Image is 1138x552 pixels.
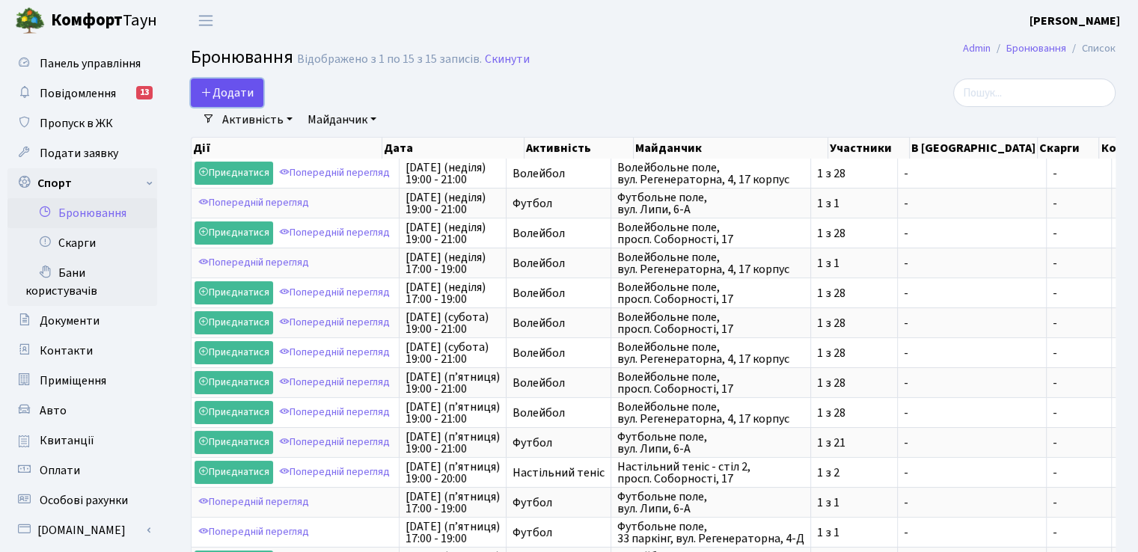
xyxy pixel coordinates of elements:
[191,44,293,70] span: Бронювання
[1006,40,1066,56] a: Бронювання
[195,521,313,544] a: Попередній перегляд
[297,52,482,67] div: Відображено з 1 по 15 з 15 записів.
[617,401,804,425] span: Волейбольне поле, вул. Регенераторна, 4, 17 корпус
[617,251,804,275] span: Волейбольне поле, вул. Регенераторна, 4, 17 корпус
[513,437,605,449] span: Футбол
[275,431,394,454] a: Попередній перегляд
[40,462,80,479] span: Оплати
[524,138,634,159] th: Активність
[513,287,605,299] span: Волейбол
[953,79,1116,107] input: Пошук...
[940,33,1138,64] nav: breadcrumb
[406,521,500,545] span: [DATE] (п’ятниця) 17:00 - 19:00
[485,52,530,67] a: Скинути
[1066,40,1116,57] li: Список
[513,317,605,329] span: Волейбол
[1053,527,1105,539] span: -
[406,341,500,365] span: [DATE] (субота) 19:00 - 21:00
[7,515,157,545] a: [DOMAIN_NAME]
[817,257,891,269] span: 1 з 1
[7,198,157,228] a: Бронювання
[817,168,891,180] span: 1 з 28
[1053,347,1105,359] span: -
[817,317,891,329] span: 1 з 28
[904,467,1040,479] span: -
[904,497,1040,509] span: -
[192,138,382,159] th: Дії
[1053,437,1105,449] span: -
[195,461,273,484] a: Приєднатися
[513,197,605,209] span: Футбол
[904,377,1040,389] span: -
[817,377,891,389] span: 1 з 28
[195,401,273,424] a: Приєднатися
[40,432,94,449] span: Квитанції
[7,396,157,426] a: Авто
[1038,138,1099,159] th: Скарги
[136,86,153,99] div: 13
[7,456,157,485] a: Оплати
[7,258,157,306] a: Бани користувачів
[617,491,804,515] span: Футбольне поле, вул. Липи, 6-А
[617,221,804,245] span: Волейбольне поле, просп. Соборності, 17
[1030,13,1120,29] b: [PERSON_NAME]
[406,371,500,395] span: [DATE] (п’ятниця) 19:00 - 21:00
[191,79,263,107] button: Додати
[406,491,500,515] span: [DATE] (п’ятниця) 17:00 - 19:00
[7,228,157,258] a: Скарги
[617,191,804,215] span: Футбольне поле, вул. Липи, 6-А
[513,168,605,180] span: Волейбол
[7,485,157,515] a: Особові рахунки
[7,426,157,456] a: Квитанції
[1053,467,1105,479] span: -
[406,191,500,215] span: [DATE] (неділя) 19:00 - 21:00
[1053,377,1105,389] span: -
[275,281,394,304] a: Попередній перегляд
[40,313,100,329] span: Документи
[7,366,157,396] a: Приміщення
[1053,227,1105,239] span: -
[40,372,106,389] span: Приміщення
[195,311,273,334] a: Приєднатися
[187,8,224,33] button: Переключити навігацію
[195,221,273,245] a: Приєднатися
[904,317,1040,329] span: -
[195,281,273,304] a: Приєднатися
[1053,257,1105,269] span: -
[7,49,157,79] a: Панель управління
[406,431,500,455] span: [DATE] (п’ятниця) 19:00 - 21:00
[817,227,891,239] span: 1 з 28
[382,138,524,159] th: Дата
[617,371,804,395] span: Волейбольне поле, просп. Соборності, 17
[1053,407,1105,419] span: -
[195,431,273,454] a: Приєднатися
[817,437,891,449] span: 1 з 21
[302,107,382,132] a: Майданчик
[40,343,93,359] span: Контакти
[195,162,273,185] a: Приєднатися
[634,138,828,159] th: Майданчик
[1053,497,1105,509] span: -
[406,251,500,275] span: [DATE] (неділя) 17:00 - 19:00
[275,341,394,364] a: Попередній перегляд
[40,85,116,102] span: Повідомлення
[275,162,394,185] a: Попередній перегляд
[195,341,273,364] a: Приєднатися
[40,55,141,72] span: Панель управління
[617,431,804,455] span: Футбольне поле, вул. Липи, 6-А
[817,497,891,509] span: 1 з 1
[904,407,1040,419] span: -
[617,311,804,335] span: Волейбольне поле, просп. Соборності, 17
[817,467,891,479] span: 1 з 2
[904,347,1040,359] span: -
[904,227,1040,239] span: -
[963,40,991,56] a: Admin
[513,347,605,359] span: Волейбол
[817,347,891,359] span: 1 з 28
[406,401,500,425] span: [DATE] (п’ятниця) 19:00 - 21:00
[1053,197,1105,209] span: -
[406,281,500,305] span: [DATE] (неділя) 17:00 - 19:00
[15,6,45,36] img: logo.png
[910,138,1038,159] th: В [GEOGRAPHIC_DATA]
[1053,287,1105,299] span: -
